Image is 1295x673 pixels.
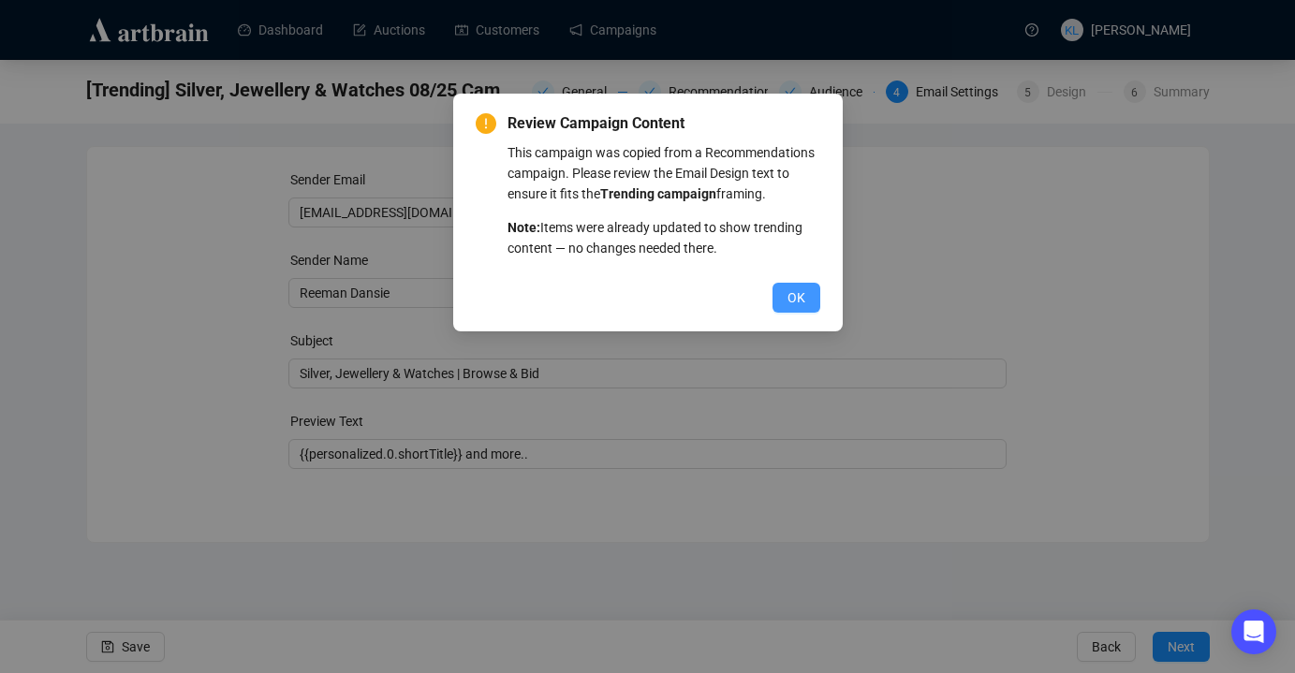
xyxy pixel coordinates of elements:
span: Review Campaign Content [508,112,820,135]
strong: Note: [508,220,540,235]
strong: Trending campaign [600,186,716,201]
span: exclamation-circle [476,113,496,134]
p: Items were already updated to show trending content — no changes needed there. [508,217,820,258]
button: OK [773,283,820,313]
span: OK [787,287,805,308]
p: This campaign was copied from a Recommendations campaign. Please review the Email Design text to ... [508,142,820,204]
div: Open Intercom Messenger [1231,609,1276,654]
